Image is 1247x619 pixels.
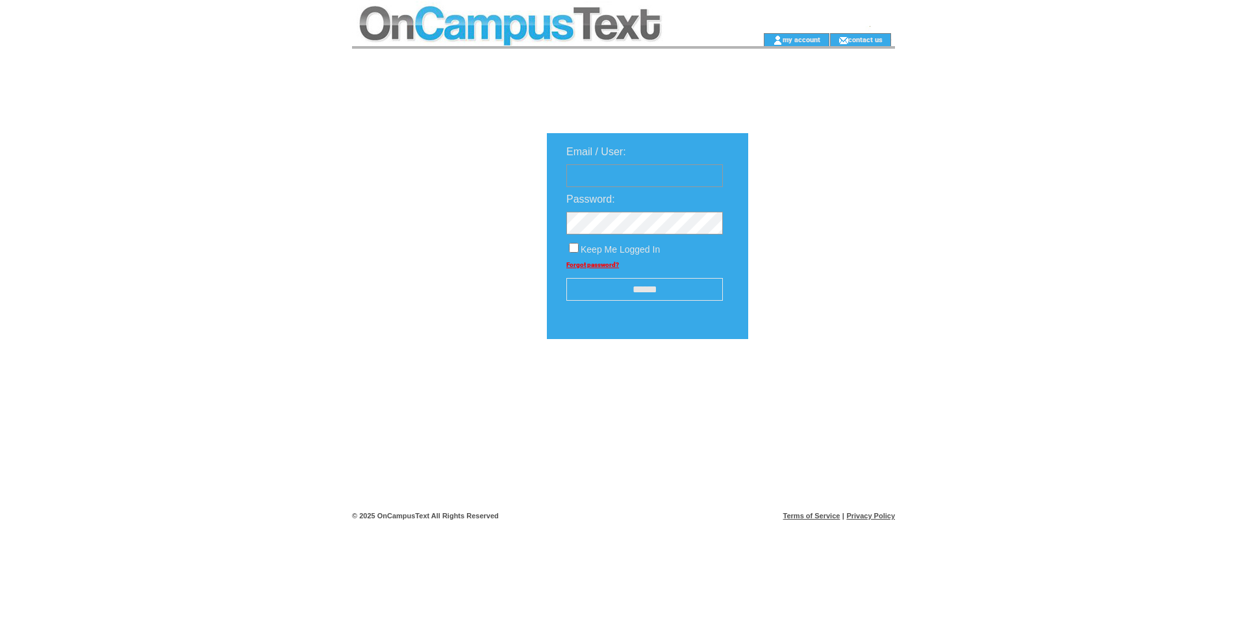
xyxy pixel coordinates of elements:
[566,194,615,205] span: Password:
[842,512,844,520] span: |
[783,512,840,520] a: Terms of Service
[773,35,783,45] img: account_icon.gif
[846,512,895,520] a: Privacy Policy
[848,35,883,44] a: contact us
[352,512,499,520] span: © 2025 OnCampusText All Rights Reserved
[786,372,851,388] img: transparent.png
[566,146,626,157] span: Email / User:
[581,244,660,255] span: Keep Me Logged In
[783,35,820,44] a: my account
[566,261,619,268] a: Forgot password?
[838,35,848,45] img: contact_us_icon.gif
